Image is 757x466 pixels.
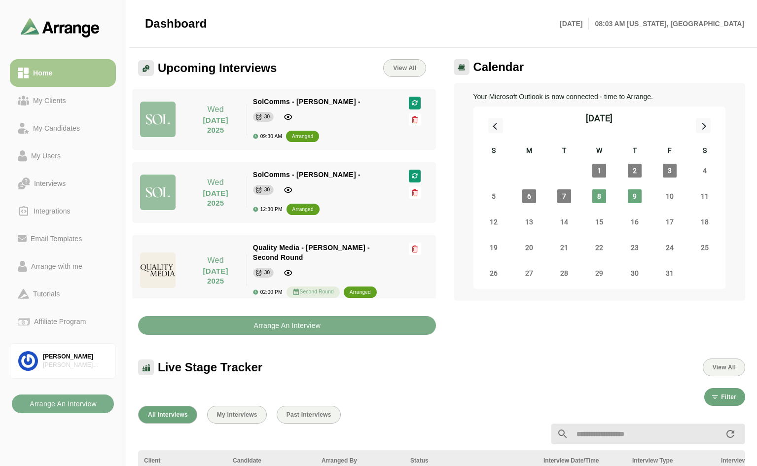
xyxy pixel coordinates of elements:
[592,189,606,203] span: Wednesday, October 8, 2025
[557,189,571,203] span: Tuesday, October 7, 2025
[158,61,277,75] span: Upcoming Interviews
[138,316,436,335] button: Arrange An Interview
[30,316,90,327] div: Affiliate Program
[487,215,501,229] span: Sunday, October 12, 2025
[29,67,56,79] div: Home
[704,388,745,406] button: Filter
[698,189,712,203] span: Saturday, October 11, 2025
[687,145,722,158] div: S
[292,132,313,142] div: arranged
[628,266,642,280] span: Thursday, October 30, 2025
[592,164,606,178] span: Wednesday, October 1, 2025
[12,394,114,413] button: Arrange An Interview
[10,280,116,308] a: Tutorials
[253,289,283,295] div: 02:00 PM
[253,207,283,212] div: 12:30 PM
[207,406,267,424] button: My Interviews
[592,241,606,254] span: Wednesday, October 22, 2025
[560,18,589,30] p: [DATE]
[663,164,677,178] span: Friday, October 3, 2025
[721,394,736,400] span: Filter
[191,115,241,135] p: [DATE] 2025
[632,456,709,465] div: Interview Type
[582,145,617,158] div: W
[487,189,501,203] span: Sunday, October 5, 2025
[698,215,712,229] span: Saturday, October 18, 2025
[322,456,398,465] div: Arranged By
[557,266,571,280] span: Tuesday, October 28, 2025
[663,189,677,203] span: Friday, October 10, 2025
[29,288,64,300] div: Tutorials
[30,205,74,217] div: Integrations
[191,104,241,115] p: Wed
[191,188,241,208] p: [DATE] 2025
[557,241,571,254] span: Tuesday, October 21, 2025
[27,150,65,162] div: My Users
[10,170,116,197] a: Interviews
[383,59,426,77] a: View All
[158,360,262,375] span: Live Stage Tracker
[147,411,188,418] span: All Interviews
[592,215,606,229] span: Wednesday, October 15, 2025
[138,406,197,424] button: All Interviews
[703,358,745,376] button: View All
[253,316,321,335] b: Arrange An Interview
[140,175,176,210] img: solcomms_logo.jpg
[30,178,70,189] div: Interviews
[628,215,642,229] span: Thursday, October 16, 2025
[27,260,86,272] div: Arrange with me
[144,456,221,465] div: Client
[286,411,331,418] span: Past Interviews
[393,65,416,72] span: View All
[10,87,116,114] a: My Clients
[712,364,736,371] span: View All
[473,91,726,103] p: Your Microsoft Outlook is now connected - time to Arrange.
[698,164,712,178] span: Saturday, October 4, 2025
[253,134,282,139] div: 09:30 AM
[29,394,97,413] b: Arrange An Interview
[264,112,270,122] div: 30
[10,142,116,170] a: My Users
[698,241,712,254] span: Saturday, October 25, 2025
[522,189,536,203] span: Monday, October 6, 2025
[663,241,677,254] span: Friday, October 24, 2025
[652,145,687,158] div: F
[724,428,736,440] i: appended action
[29,95,70,107] div: My Clients
[43,361,108,369] div: [PERSON_NAME] Associates
[10,252,116,280] a: Arrange with me
[511,145,546,158] div: M
[191,266,241,286] p: [DATE] 2025
[628,241,642,254] span: Thursday, October 23, 2025
[29,122,84,134] div: My Candidates
[43,353,108,361] div: [PERSON_NAME]
[589,18,744,30] p: 08:03 AM [US_STATE], [GEOGRAPHIC_DATA]
[350,287,371,297] div: arranged
[476,145,511,158] div: S
[663,215,677,229] span: Friday, October 17, 2025
[522,241,536,254] span: Monday, October 20, 2025
[277,406,341,424] button: Past Interviews
[21,18,100,37] img: arrangeai-name-small-logo.4d2b8aee.svg
[586,111,613,125] div: [DATE]
[592,266,606,280] span: Wednesday, October 29, 2025
[287,287,340,298] div: Second Round
[264,185,270,195] div: 30
[10,225,116,252] a: Email Templates
[10,308,116,335] a: Affiliate Program
[253,98,360,106] span: SolComms - [PERSON_NAME] -
[522,215,536,229] span: Monday, October 13, 2025
[410,456,532,465] div: Status
[233,456,310,465] div: Candidate
[292,205,314,215] div: arranged
[628,189,642,203] span: Thursday, October 9, 2025
[487,241,501,254] span: Sunday, October 19, 2025
[10,197,116,225] a: Integrations
[628,164,642,178] span: Thursday, October 2, 2025
[10,343,116,379] a: [PERSON_NAME][PERSON_NAME] Associates
[546,145,581,158] div: T
[557,215,571,229] span: Tuesday, October 14, 2025
[617,145,652,158] div: T
[253,244,370,261] span: Quality Media - [PERSON_NAME] - Second Round
[191,177,241,188] p: Wed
